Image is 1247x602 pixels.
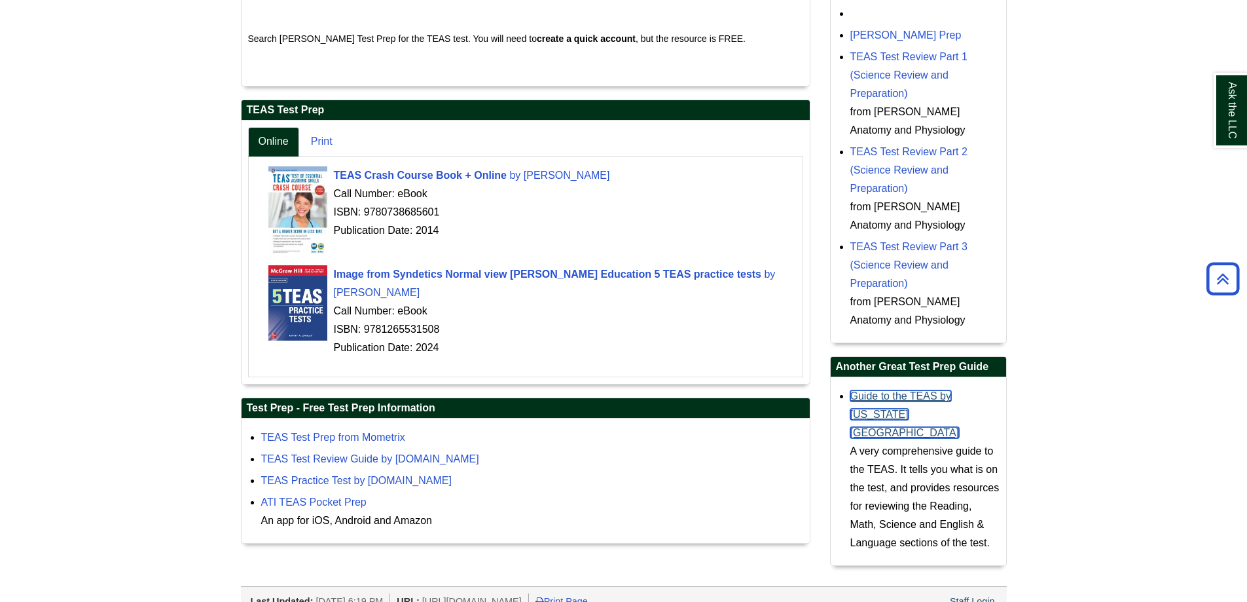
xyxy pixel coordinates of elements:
[334,287,420,298] span: [PERSON_NAME]
[1202,270,1244,288] a: Back to Top
[850,146,967,194] a: TEAS Test Review Part 2 (Science Review and Preparation)
[850,198,1000,235] div: from [PERSON_NAME] Anatomy and Physiology
[261,512,803,530] div: An app for iOS, Android and Amazon
[850,103,1000,140] div: from [PERSON_NAME] Anatomy and Physiology
[268,320,796,339] div: ISBN: 9781265531508
[261,432,405,443] a: TEAS Test Prep from Mometrix
[524,170,610,181] span: [PERSON_NAME]
[850,241,967,289] a: TEAS Test Review Part 3 (Science Review and Preparation)
[268,339,796,357] div: Publication Date: 2024
[850,390,960,438] a: Guide to the TEAS by [US_STATE][GEOGRAPHIC_DATA]
[268,203,796,221] div: ISBN: 9780738685601
[261,497,367,508] a: ATI TEAS Pocket Prep
[268,185,796,203] div: Call Number: eBook
[248,127,299,157] a: Online
[850,29,962,41] a: [PERSON_NAME] Prep
[261,453,479,464] a: TEAS Test Review Guide by [DOMAIN_NAME]
[334,170,507,181] span: TEAS Crash Course Book + Online
[242,398,810,419] h2: Test Prep - Free Test Prep Information
[509,170,520,181] span: by
[831,357,1006,377] h2: Another Great Test Prep Guide
[334,170,610,181] a: Cover Art TEAS Crash Course Book + Online by [PERSON_NAME]
[300,127,343,157] a: Print
[261,475,452,486] a: TEAS Practice Test by [DOMAIN_NAME]
[248,33,746,44] span: Search [PERSON_NAME] Test Prep for the TEAS test. You will need to , but the resource is FREE.
[537,33,636,44] strong: create a quick account
[850,51,967,99] a: TEAS Test Review Part 1 (Science Review and Preparation)
[268,265,327,341] img: Cover Art
[242,100,810,121] h2: TEAS Test Prep
[764,269,775,280] span: by
[850,293,1000,329] div: from [PERSON_NAME] Anatomy and Physiology
[268,166,327,255] img: Cover Art
[268,221,796,240] div: Publication Date: 2014
[850,442,1000,552] div: A very comprehensive guide to the TEAS. It tells you what is on the test, and provides resources ...
[334,269,776,298] a: Cover Art Image from Syndetics Normal view [PERSON_NAME] Education 5 TEAS practice tests by [PERS...
[268,302,796,320] div: Call Number: eBook
[334,269,762,280] span: Image from Syndetics Normal view [PERSON_NAME] Education 5 TEAS practice tests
